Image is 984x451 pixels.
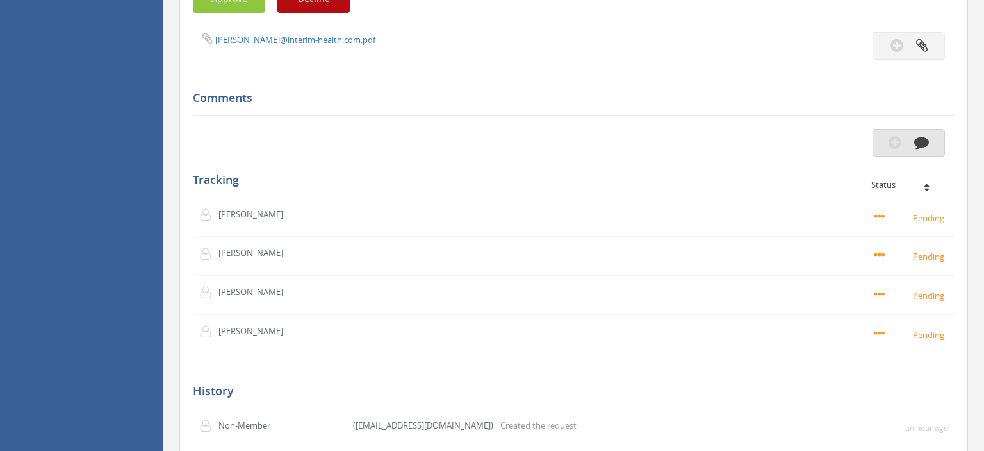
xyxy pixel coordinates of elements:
[193,92,945,105] h5: Comments
[215,34,375,46] a: [PERSON_NAME]@interim-health.com.pdf
[871,180,945,189] div: Status
[218,247,292,259] p: [PERSON_NAME]
[199,286,218,299] img: user-icon.png
[199,248,218,260] img: user-icon.png
[218,286,292,298] p: [PERSON_NAME]
[874,210,948,225] small: Pending
[353,420,493,432] p: ([EMAIL_ADDRESS][DOMAIN_NAME])
[874,249,948,263] small: Pending
[199,208,218,221] img: user-icon.png
[218,325,292,337] p: [PERSON_NAME]
[218,420,292,432] p: Non-Member
[500,420,577,432] p: Created the request
[193,385,945,398] h5: History
[193,174,945,187] h5: Tracking
[905,423,948,434] small: an hour ago
[199,420,218,432] img: user-icon.png
[199,325,218,338] img: user-icon.png
[218,208,292,221] p: [PERSON_NAME]
[874,288,948,302] small: Pending
[874,327,948,341] small: Pending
